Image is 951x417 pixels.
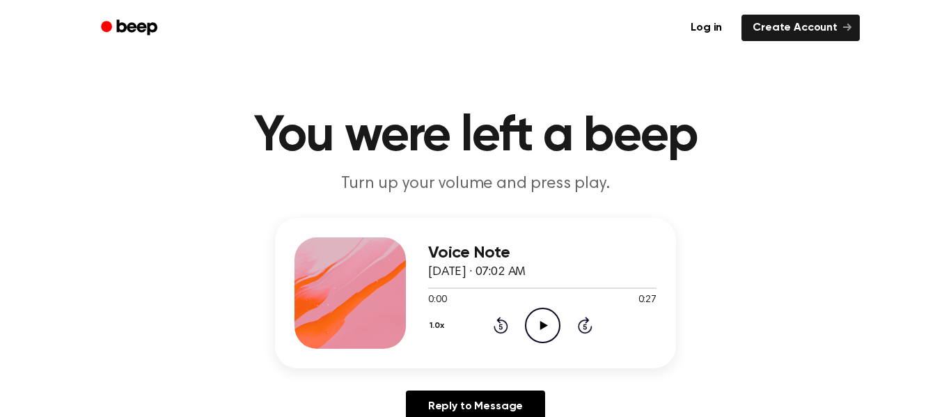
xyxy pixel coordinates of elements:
span: 0:00 [428,293,446,308]
h3: Voice Note [428,244,657,262]
a: Create Account [741,15,860,41]
a: Beep [91,15,170,42]
button: 1.0x [428,314,450,338]
span: 0:27 [638,293,657,308]
p: Turn up your volume and press play. [208,173,743,196]
h1: You were left a beep [119,111,832,162]
a: Log in [679,15,733,41]
span: [DATE] · 07:02 AM [428,266,526,278]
